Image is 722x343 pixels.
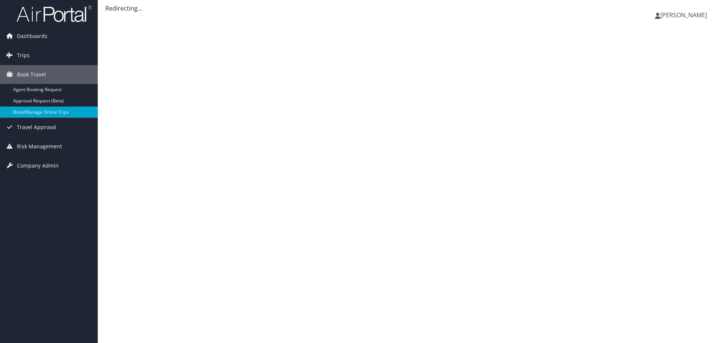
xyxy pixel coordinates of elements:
[17,118,56,137] span: Travel Approval
[17,65,46,84] span: Book Travel
[105,4,714,13] div: Redirecting...
[17,137,62,156] span: Risk Management
[17,5,92,23] img: airportal-logo.png
[17,156,59,175] span: Company Admin
[17,46,30,65] span: Trips
[660,11,707,19] span: [PERSON_NAME]
[655,4,714,26] a: [PERSON_NAME]
[17,27,47,46] span: Dashboards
